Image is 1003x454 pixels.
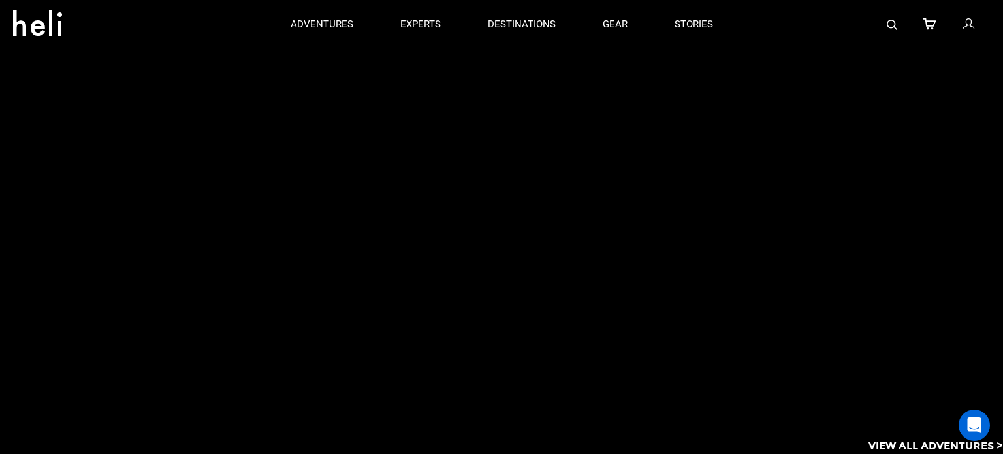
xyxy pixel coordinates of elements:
p: destinations [488,18,556,31]
img: search-bar-icon.svg [887,20,897,30]
p: adventures [291,18,353,31]
p: experts [400,18,441,31]
p: View All Adventures > [868,439,1003,454]
div: Open Intercom Messenger [959,410,990,441]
